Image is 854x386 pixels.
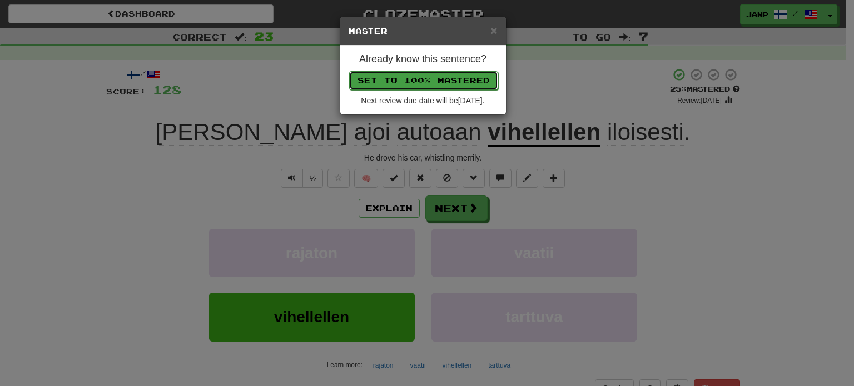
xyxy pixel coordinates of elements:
[349,71,498,90] button: Set to 100% Mastered
[349,26,498,37] h5: Master
[349,54,498,65] h4: Already know this sentence?
[349,95,498,106] div: Next review due date will be [DATE] .
[490,24,497,36] button: Close
[490,24,497,37] span: ×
